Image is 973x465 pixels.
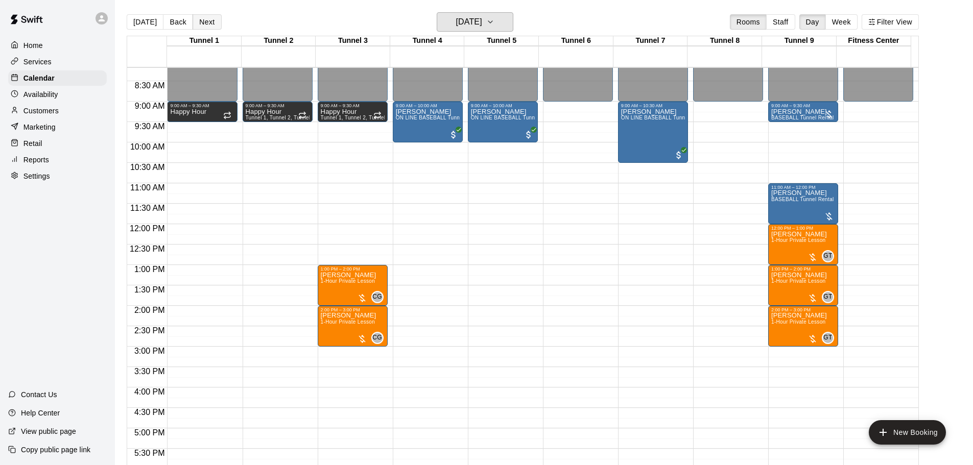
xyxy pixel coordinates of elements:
[321,103,385,108] div: 9:00 AM – 9:30 AM
[8,119,107,135] a: Marketing
[618,102,688,163] div: 9:00 AM – 10:30 AM: Laura Murphy
[132,449,168,457] span: 5:30 PM
[371,332,384,344] div: Corrin Green
[771,266,835,272] div: 1:00 PM – 2:00 PM
[375,332,384,344] span: Corrin Green
[771,226,835,231] div: 12:00 PM – 1:00 PM
[768,306,838,347] div: 2:00 PM – 3:00 PM: 1-Hour Private Lesson
[128,142,168,151] span: 10:00 AM
[132,347,168,355] span: 3:00 PM
[132,285,168,294] span: 1:30 PM
[132,265,168,274] span: 1:00 PM
[771,103,835,108] div: 9:00 AM – 9:30 AM
[243,102,313,122] div: 9:00 AM – 9:30 AM: Happy Hour
[373,111,382,119] span: Recurring event
[132,387,168,396] span: 4:00 PM
[167,36,242,46] div: Tunnel 1
[23,57,52,67] p: Services
[298,111,306,119] span: Recurring event
[826,250,834,262] span: Gilbert Tussey
[21,389,57,400] p: Contact Us
[823,333,832,343] span: GT
[837,36,911,46] div: Fitness Center
[826,332,834,344] span: Gilbert Tussey
[132,367,168,376] span: 3:30 PM
[318,306,388,347] div: 2:00 PM – 3:00 PM: 1-Hour Private Lesson
[825,14,858,30] button: Week
[771,319,826,325] span: 1-Hour Private Lesson
[8,70,107,86] a: Calendar
[127,14,163,30] button: [DATE]
[771,307,835,312] div: 2:00 PM – 3:00 PM
[822,291,834,303] div: Gilbert Tussey
[768,265,838,306] div: 1:00 PM – 2:00 PM: 1-Hour Private Lesson
[396,103,460,108] div: 9:00 AM – 10:00 AM
[167,102,237,122] div: 9:00 AM – 9:30 AM: Happy Hour
[613,36,688,46] div: Tunnel 7
[621,115,717,120] span: ON LINE BASEBALL Tunnel 7-9 Rental
[464,36,539,46] div: Tunnel 5
[448,130,459,140] span: All customers have paid
[321,278,375,284] span: 1-Hour Private Lesson
[132,408,168,417] span: 4:30 PM
[163,14,193,30] button: Back
[132,81,168,90] span: 8:30 AM
[771,237,826,243] span: 1-Hour Private Lesson
[862,14,919,30] button: Filter View
[132,306,168,314] span: 2:00 PM
[8,152,107,167] a: Reports
[471,103,535,108] div: 9:00 AM – 10:00 AM
[223,111,231,119] span: Recurring event
[8,87,107,102] a: Availability
[128,163,168,172] span: 10:30 AM
[318,102,388,122] div: 9:00 AM – 9:30 AM: Happy Hour
[771,197,834,202] span: BASEBALL Tunnel Rental
[127,244,167,253] span: 12:30 PM
[8,168,107,184] a: Settings
[127,224,167,233] span: 12:00 PM
[132,428,168,437] span: 5:00 PM
[762,36,837,46] div: Tunnel 9
[318,265,388,306] div: 1:00 PM – 2:00 PM: 1-Hour Private Lesson
[730,14,767,30] button: Rooms
[246,103,310,108] div: 9:00 AM – 9:30 AM
[390,36,465,46] div: Tunnel 4
[21,426,76,436] p: View public page
[8,38,107,53] div: Home
[823,292,832,302] span: GT
[23,40,43,51] p: Home
[771,278,826,284] span: 1-Hour Private Lesson
[768,102,838,122] div: 9:00 AM – 9:30 AM: BASEBALL Tunnel Rental
[371,291,384,303] div: Corrin Green
[524,130,534,140] span: All customers have paid
[170,103,234,108] div: 9:00 AM – 9:30 AM
[193,14,221,30] button: Next
[799,14,826,30] button: Day
[246,115,315,120] span: Tunnel 1, Tunnel 2, Tunnel 3
[393,102,463,142] div: 9:00 AM – 10:00 AM: Michael Stegge
[8,136,107,151] div: Retail
[321,266,385,272] div: 1:00 PM – 2:00 PM
[687,36,762,46] div: Tunnel 8
[23,73,55,83] p: Calendar
[823,251,832,261] span: GT
[128,183,168,192] span: 11:00 AM
[321,307,385,312] div: 2:00 PM – 3:00 PM
[8,103,107,118] a: Customers
[132,102,168,110] span: 9:00 AM
[468,102,538,142] div: 9:00 AM – 10:00 AM: Kyson Lopez
[321,115,390,120] span: Tunnel 1, Tunnel 2, Tunnel 3
[128,204,168,212] span: 11:30 AM
[132,326,168,335] span: 2:30 PM
[8,54,107,69] a: Services
[771,115,834,120] span: BASEBALL Tunnel Rental
[822,332,834,344] div: Gilbert Tussey
[375,291,384,303] span: Corrin Green
[132,122,168,131] span: 9:30 AM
